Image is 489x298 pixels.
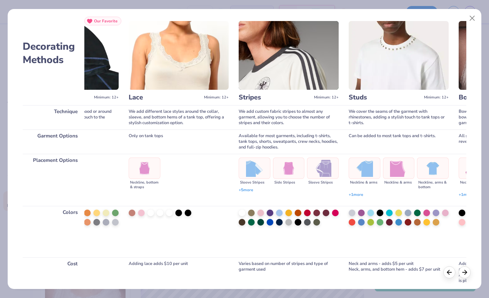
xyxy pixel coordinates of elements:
[239,180,270,185] div: Sleeve Stripes
[94,95,119,100] span: Minimum: 12+
[129,93,201,102] h3: Lace
[314,95,339,100] span: Minimum: 12+
[383,180,415,190] div: Neckline & arms
[349,192,363,198] span: + 1 more
[349,180,380,190] div: Neckline & arms
[239,21,339,90] img: Stripes
[23,257,84,287] div: Cost
[239,187,253,193] span: + 5 more
[204,95,229,100] span: Minimum: 12+
[23,40,84,67] h2: Decorating Methods
[246,160,263,177] img: Sleeve Stripes
[349,93,421,102] h3: Studs
[463,160,486,177] img: Neckline: 1 Bow
[349,105,449,129] div: We cover the seams of the garment with rhinestones, adding a stylish touch to tank tops or t-shirts.
[349,21,449,90] img: Studs
[307,180,339,185] div: Sleeve Stripes
[136,160,153,177] img: Neckline, bottom & straps
[356,160,373,177] img: Neckline & arms
[280,160,297,177] img: Side Stripes
[23,154,84,206] div: Placement Options
[239,93,311,102] h3: Stripes
[239,105,339,129] div: We add custom fabric stripes to almost any garment, allowing you to choose the number of stripes ...
[23,129,84,154] div: Garment Options
[129,180,160,190] div: Neckline, bottom & straps
[19,257,119,287] div: Add $10 per unit
[349,257,449,287] div: Neck and arms - adds $5 per unit Neck, arms, and bottom hem - adds $7 per unit
[239,257,339,287] div: Varies based on number of stripes and type of garment used
[129,21,229,90] img: Lace
[19,105,119,129] div: A single stitch on one side of the hood or around the entire hood, adding a trendy touch to the g...
[314,160,331,177] img: Sleeve Stripes
[23,105,84,129] div: Technique
[94,19,118,23] span: Our Favorite
[23,206,84,257] div: Colors
[349,129,449,154] div: Can be added to most tank tops and t-shirts.
[19,129,119,154] div: Can be added to all hoodies.
[466,12,479,25] button: Close
[129,105,229,129] div: We add different lace styles around the collar, sleeve, and bottom hems of a tank top, offering a...
[273,180,305,185] div: Side Stripes
[459,192,473,198] span: + 1 more
[239,129,339,154] div: Available for most garments, including t-shirts, tank tops, shorts, sweatpants, crew necks, hoodi...
[424,95,449,100] span: Minimum: 12+
[424,160,441,177] img: Neckline, arms & bottom
[390,160,407,177] img: Neckline & arms
[129,129,229,154] div: Only on tank tops
[417,180,449,190] div: Neckline, arms & bottom
[129,257,229,287] div: Adding lace adds $10 per unit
